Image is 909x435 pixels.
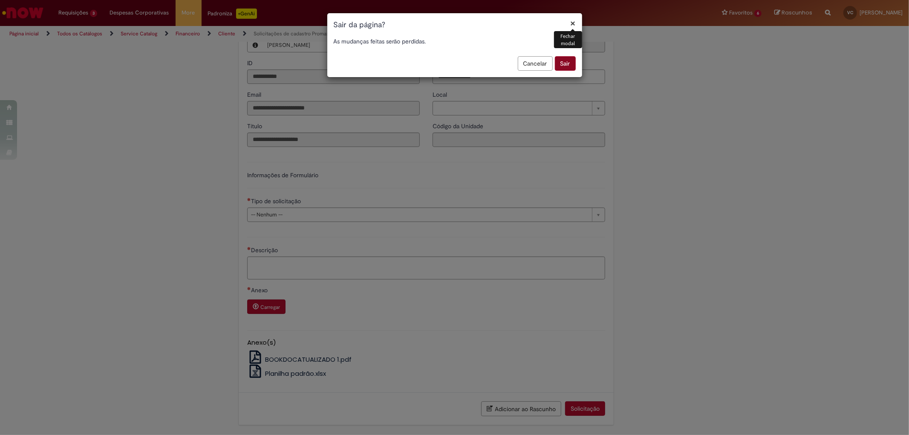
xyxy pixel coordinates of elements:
[518,56,553,71] button: Cancelar
[555,56,576,71] button: Sair
[334,20,576,31] h1: Sair da página?
[571,19,576,28] button: Fechar modal
[334,37,576,46] p: As mudanças feitas serão perdidas.
[554,31,582,48] div: Fechar modal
